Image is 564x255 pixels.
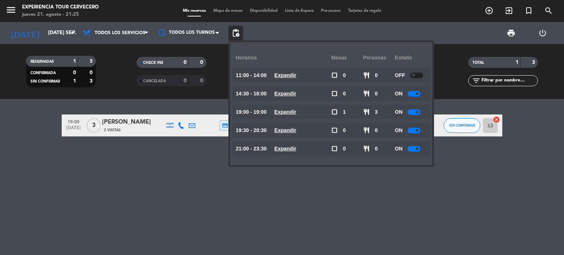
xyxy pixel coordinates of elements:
span: SIN CONFIRMAR [30,80,60,83]
i: cancel [493,116,500,123]
span: restaurant [363,90,370,97]
i: arrow_drop_down [68,29,77,37]
span: check_box_outline_blank [331,109,338,115]
i: exit_to_app [505,6,513,15]
span: Todos los servicios [95,30,145,36]
div: Horarios [236,48,331,68]
span: check_box_outline_blank [331,145,338,152]
span: Pre-acceso [317,9,344,13]
i: search [544,6,553,15]
div: jueves 21. agosto - 21:25 [22,11,99,18]
button: menu [6,4,17,18]
span: print [507,29,516,37]
span: 0 [375,71,378,80]
span: OFF [395,71,405,80]
u: Expandir [274,127,296,133]
span: SIN CONFIRMAR [449,123,475,127]
span: 0 [343,126,346,135]
u: Expandir [274,72,296,78]
strong: 0 [90,70,94,75]
span: 3 [87,118,101,133]
div: personas [363,48,395,68]
span: Disponibilidad [246,9,281,13]
span: [DATE] [64,125,83,134]
i: turned_in_not [524,6,533,15]
div: Mesas [331,48,363,68]
span: CONFIRMADA [30,71,56,75]
div: Experiencia Tour Cervecero [22,4,99,11]
span: Lista de Espera [281,9,317,13]
div: [PERSON_NAME] [102,117,164,127]
span: TOTAL [473,61,484,65]
span: 0 [343,90,346,98]
span: CANCELADA [143,79,166,83]
span: Tarjetas de regalo [344,9,385,13]
span: 14:30 - 18:00 [236,90,267,98]
strong: 0 [200,60,205,65]
span: pending_actions [231,29,240,37]
span: CHECK INS [143,61,163,65]
strong: 0 [184,78,187,83]
strong: 3 [90,79,94,84]
span: ON [395,126,402,135]
i: menu [6,4,17,15]
div: LOG OUT [527,22,558,44]
span: visa * 2779 [222,122,246,129]
span: 19:00 - 19:00 [236,108,267,116]
i: [DATE] [6,25,44,41]
button: SIN CONFIRMAR [444,118,480,133]
span: 0 [343,71,346,80]
strong: 1 [73,59,76,64]
span: 2 Visitas [104,127,121,133]
span: ON [395,90,402,98]
div: Estado [395,48,427,68]
span: check_box_outline_blank [331,72,338,79]
span: restaurant [363,127,370,134]
u: Expandir [274,91,296,96]
span: 0 [375,145,378,153]
strong: 1 [73,79,76,84]
u: Expandir [274,146,296,152]
strong: 3 [532,60,536,65]
i: filter_list [472,76,481,85]
span: check_box_outline_blank [331,127,338,134]
i: power_settings_new [538,29,547,37]
span: 0 [375,90,378,98]
span: check_box_outline_blank [331,90,338,97]
strong: 3 [90,59,94,64]
span: restaurant [363,145,370,152]
span: Mis reservas [179,9,210,13]
span: 3 [375,108,378,116]
span: 0 [375,126,378,135]
span: 19:30 - 20:30 [236,126,267,135]
input: Filtrar por nombre... [481,77,538,85]
strong: 1 [516,60,518,65]
span: ON [395,108,402,116]
span: restaurant [363,109,370,115]
span: 21:00 - 23:30 [236,145,267,153]
span: 1 [343,108,346,116]
u: Expandir [274,109,296,115]
strong: 0 [73,70,76,75]
span: RESERVADAS [30,60,54,63]
i: add_circle_outline [485,6,493,15]
span: restaurant [363,72,370,79]
span: 11:00 - 14:00 [236,71,267,80]
span: 19:00 [64,117,83,125]
span: 0 [343,145,346,153]
i: credit_card [222,122,228,129]
span: Mapa de mesas [210,9,246,13]
span: ON [395,145,402,153]
strong: 0 [200,78,205,83]
strong: 0 [184,60,187,65]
